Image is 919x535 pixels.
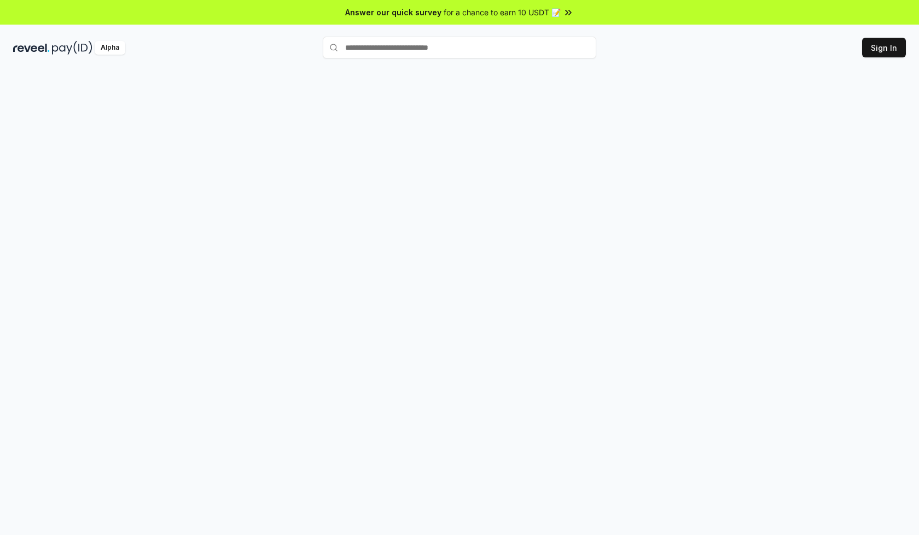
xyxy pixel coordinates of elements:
[444,7,561,18] span: for a chance to earn 10 USDT 📝
[13,41,50,55] img: reveel_dark
[345,7,441,18] span: Answer our quick survey
[95,41,125,55] div: Alpha
[862,38,906,57] button: Sign In
[52,41,92,55] img: pay_id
